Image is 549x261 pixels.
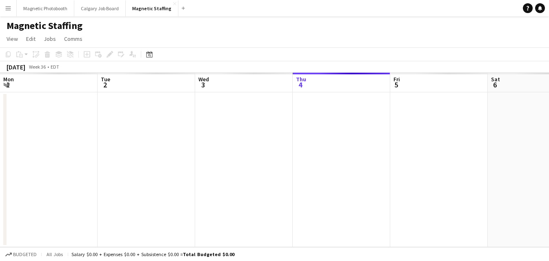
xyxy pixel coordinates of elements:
span: Week 36 [27,64,47,70]
span: Tue [101,76,110,83]
a: Edit [23,33,39,44]
a: Jobs [40,33,59,44]
span: 4 [295,80,306,89]
a: Comms [61,33,86,44]
span: Wed [198,76,209,83]
span: Thu [296,76,306,83]
span: 5 [392,80,400,89]
span: Sat [491,76,500,83]
div: EDT [51,64,59,70]
span: 2 [100,80,110,89]
span: All jobs [45,251,64,257]
span: Budgeted [13,252,37,257]
a: View [3,33,21,44]
span: 1 [2,80,14,89]
button: Magnetic Photobooth [17,0,74,16]
div: Salary $0.00 + Expenses $0.00 + Subsistence $0.00 = [71,251,234,257]
span: Jobs [44,35,56,42]
h1: Magnetic Staffing [7,20,82,32]
div: [DATE] [7,63,25,71]
span: View [7,35,18,42]
button: Magnetic Staffing [126,0,178,16]
span: Fri [393,76,400,83]
button: Budgeted [4,250,38,259]
span: Total Budgeted $0.00 [183,251,234,257]
span: 6 [490,80,500,89]
span: Edit [26,35,36,42]
span: Comms [64,35,82,42]
span: 3 [197,80,209,89]
span: Mon [3,76,14,83]
button: Calgary Job Board [74,0,126,16]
